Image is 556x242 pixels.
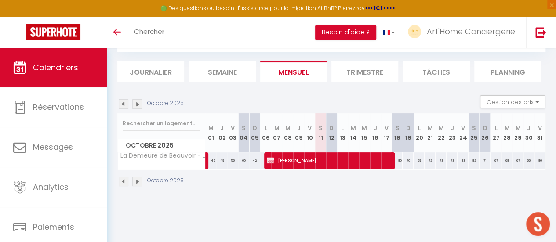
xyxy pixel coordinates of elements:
li: Journalier [117,61,184,82]
th: 28 [501,113,512,152]
button: Gestion des prix [480,95,545,108]
th: 20 [414,113,425,152]
div: 72 [425,152,436,169]
abbr: M [208,124,214,132]
abbr: V [538,124,542,132]
th: 16 [370,113,381,152]
abbr: D [253,124,257,132]
div: 56 [227,152,238,169]
div: 45 [206,152,217,169]
div: 73 [436,152,447,169]
th: 26 [480,113,491,152]
button: Besoin d'aide ? [315,25,376,40]
abbr: J [527,124,531,132]
p: Octobre 2025 [147,177,184,185]
span: Octobre 2025 [118,139,205,152]
div: 80 [392,152,403,169]
li: Semaine [189,61,255,82]
p: Octobre 2025 [147,99,184,108]
img: logout [535,27,546,38]
abbr: S [395,124,399,132]
abbr: L [265,124,267,132]
li: Tâches [403,61,469,82]
div: 73 [447,152,458,169]
a: ... Art'Home Conciergerie [401,17,526,48]
div: 68 [501,152,512,169]
div: 71 [480,152,491,169]
th: 06 [260,113,271,152]
abbr: V [384,124,388,132]
abbr: V [308,124,312,132]
span: La Demeure de Beauvoir - Le Duc de Guise [119,152,207,159]
th: 07 [271,113,282,152]
span: Réservations [33,101,84,112]
div: 60 [238,152,249,169]
th: 04 [238,113,249,152]
th: 02 [216,113,227,152]
span: Analytics [33,181,69,192]
th: 24 [458,113,469,152]
abbr: M [439,124,444,132]
th: 29 [512,113,523,152]
img: ... [408,25,421,38]
abbr: M [285,124,291,132]
li: Trimestre [331,61,398,82]
th: 31 [534,113,545,152]
abbr: D [483,124,487,132]
abbr: M [351,124,356,132]
th: 22 [436,113,447,152]
abbr: D [406,124,411,132]
div: 49 [216,152,227,169]
input: Rechercher un logement... [123,116,200,131]
th: 30 [523,113,534,152]
div: 86 [534,152,545,169]
div: 67 [491,152,501,169]
div: 83 [458,152,469,169]
span: Art'Home Conciergerie [427,26,515,37]
abbr: M [274,124,280,132]
div: 69 [414,152,425,169]
th: 21 [425,113,436,152]
div: 66 [523,152,534,169]
div: 70 [403,152,414,169]
abbr: M [428,124,433,132]
th: 12 [326,113,337,152]
abbr: L [418,124,421,132]
span: [PERSON_NAME] [267,152,386,169]
span: Paiements [33,221,74,232]
abbr: S [319,124,323,132]
abbr: D [329,124,334,132]
li: Planning [474,61,541,82]
img: Super Booking [26,24,80,40]
th: 10 [304,113,315,152]
a: Chercher [127,17,171,48]
abbr: J [220,124,224,132]
abbr: M [515,124,520,132]
span: Messages [33,141,73,152]
abbr: V [231,124,235,132]
th: 11 [315,113,326,152]
div: 42 [249,152,260,169]
span: Chercher [134,27,164,36]
div: 82 [469,152,480,169]
li: Mensuel [260,61,327,82]
th: 13 [337,113,348,152]
th: 01 [206,113,217,152]
th: 08 [282,113,293,152]
th: 23 [447,113,458,152]
th: 14 [348,113,359,152]
strong: >>> ICI <<<< [365,4,396,12]
th: 09 [293,113,304,152]
abbr: S [472,124,476,132]
abbr: J [451,124,454,132]
th: 25 [469,113,480,152]
abbr: M [504,124,509,132]
th: 18 [392,113,403,152]
th: 27 [491,113,501,152]
th: 15 [359,113,370,152]
abbr: V [461,124,465,132]
abbr: J [374,124,377,132]
th: 03 [227,113,238,152]
a: [PERSON_NAME] [202,152,207,169]
abbr: L [494,124,497,132]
